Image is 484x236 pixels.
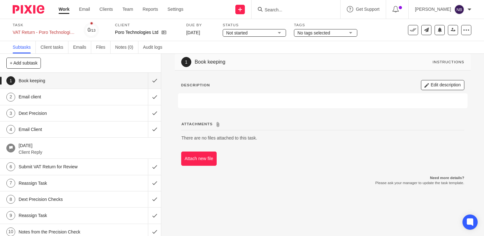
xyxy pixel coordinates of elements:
div: 1 [181,67,192,77]
small: /13 [90,28,96,32]
span: Attachments [182,132,212,135]
img: Pixie [13,5,44,14]
span: Not started [226,30,249,35]
button: Attach new file [181,161,218,176]
p: Need more details? [181,195,464,200]
a: Work [59,6,70,12]
a: Team [123,6,133,12]
div: VAT Return - Poro Technologies Ltd [13,29,76,35]
h1: [DATE] [19,141,155,149]
a: Files [96,41,111,53]
div: 3 [6,109,15,118]
p: Client Reply [19,149,155,155]
h1: Email Client [19,125,101,134]
label: Task [13,22,76,28]
label: Client [115,22,178,28]
span: [DATE] [186,30,200,34]
a: Client tasks [41,41,69,53]
p: Description [181,92,210,97]
span: No tags selected [297,30,331,35]
p: Poro Technologies Ltd [115,29,159,35]
h1: Reassign Task [19,211,101,220]
label: Status [223,22,286,28]
h1: Dext Precision Checks [19,195,101,204]
button: + Add subtask [6,58,41,68]
p: [PERSON_NAME] [416,6,451,12]
img: svg%3E [454,4,464,15]
a: Emails [74,41,92,53]
a: Audit logs [143,41,168,53]
a: Notes (0) [115,41,138,53]
h1: Book keeping [19,76,101,85]
div: Instructions [434,69,464,74]
div: 1 [6,76,15,85]
div: 0 [87,26,96,34]
div: 4 [6,125,15,134]
span: There are no files attached to this task. [182,145,258,150]
a: Reports [143,6,158,12]
div: 7 [6,179,15,188]
input: Search [265,8,322,13]
a: Subtasks [13,41,36,53]
a: Settings [168,6,185,12]
button: Edit description [420,90,464,100]
a: Clients [99,6,113,12]
label: Due by [186,22,215,28]
a: Email [79,6,90,12]
h1: Reassign Task [19,178,101,188]
h1: Book keeping [195,68,336,75]
h1: Submit VAT Return for Review [19,162,101,171]
div: 8 [6,195,15,204]
h1: Dext Precision [19,109,101,118]
div: 2 [6,93,15,102]
span: Get Support [357,7,381,11]
h1: Email client [19,92,101,102]
div: 6 [6,162,15,171]
p: Please ask your manager to update the task template. [181,200,464,205]
div: 9 [6,211,15,220]
label: Tags [294,22,357,28]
